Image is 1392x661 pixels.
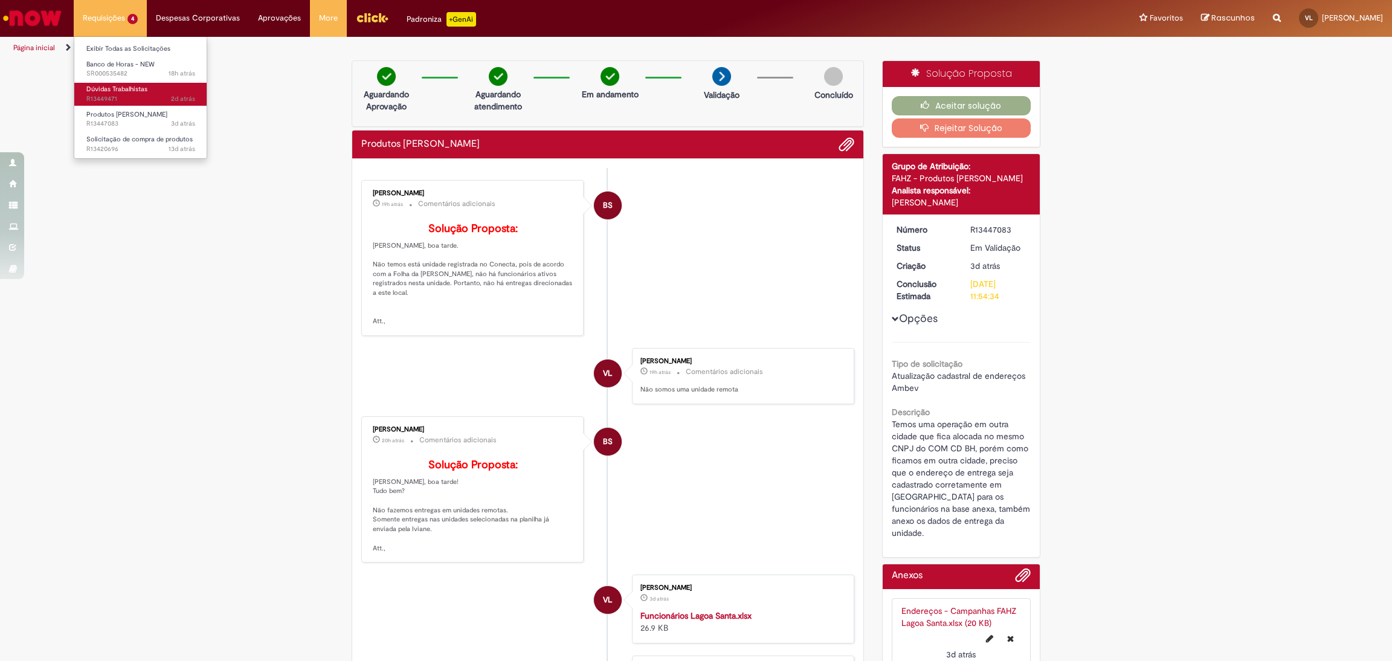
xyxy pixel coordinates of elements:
[428,458,518,472] b: Solução Proposta:
[86,135,193,144] span: Solicitação de compra de produtos
[86,119,195,129] span: R13447083
[356,8,388,27] img: click_logo_yellow_360x200.png
[1,6,63,30] img: ServiceNow
[892,172,1031,184] div: FAHZ - Produtos [PERSON_NAME]
[83,12,125,24] span: Requisições
[74,58,207,80] a: Aberto SR000535482 : Banco de Horas - NEW
[892,96,1031,115] button: Aceitar solução
[979,629,1000,648] button: Editar nome de arquivo Endereços - Campanhas FAHZ Lagoa Santa.xlsx
[892,184,1031,196] div: Analista responsável:
[970,260,1000,271] span: 3d atrás
[156,12,240,24] span: Despesas Corporativas
[319,12,338,24] span: More
[361,139,480,150] h2: Produtos Natalinos - FAHZ Histórico de tíquete
[74,133,207,155] a: Aberto R13420696 : Solicitação de compra de produtos
[171,94,195,103] time: 26/08/2025 16:22:32
[169,144,195,153] span: 13d atrás
[86,110,167,119] span: Produtos [PERSON_NAME]
[892,118,1031,138] button: Rejeitar Solução
[594,428,622,456] div: Barbara Sanchez
[970,242,1026,254] div: Em Validação
[373,190,574,197] div: [PERSON_NAME]
[946,649,976,660] span: 3d atrás
[373,223,574,326] p: [PERSON_NAME], boa tarde. Não temos está unidade registrada no Conecta, pois de acordo com a Folh...
[594,586,622,614] div: Veronica Da Silva Leite
[86,69,195,79] span: SR000535482
[946,649,976,660] time: 26/08/2025 09:43:53
[892,196,1031,208] div: [PERSON_NAME]
[86,94,195,104] span: R13449471
[13,43,55,53] a: Página inicial
[169,69,195,78] span: 18h atrás
[649,595,669,602] span: 3d atrás
[9,37,919,59] ul: Trilhas de página
[594,360,622,387] div: Veronica Da Silva Leite
[603,359,612,388] span: VL
[603,191,613,220] span: BS
[382,437,404,444] time: 27/08/2025 14:59:17
[640,610,752,621] a: Funcionários Lagoa Santa.xlsx
[1015,567,1031,589] button: Adicionar anexos
[1322,13,1383,23] span: [PERSON_NAME]
[446,12,476,27] p: +GenAi
[86,144,195,154] span: R13420696
[377,67,396,86] img: check-circle-green.png
[603,427,613,456] span: BS
[970,278,1026,302] div: [DATE] 11:54:34
[1211,12,1255,24] span: Rascunhos
[814,89,853,101] p: Concluído
[169,69,195,78] time: 27/08/2025 16:23:48
[489,67,507,86] img: check-circle-green.png
[901,605,1016,628] a: Endereços - Campanhas FAHZ Lagoa Santa.xlsx (20 KB)
[892,160,1031,172] div: Grupo de Atribuição:
[127,14,138,24] span: 4
[382,201,403,208] span: 19h atrás
[169,144,195,153] time: 15/08/2025 13:01:51
[888,224,962,236] dt: Número
[1000,629,1021,648] button: Excluir Endereços - Campanhas FAHZ Lagoa Santa.xlsx
[970,224,1026,236] div: R13447083
[469,88,527,112] p: Aguardando atendimento
[970,260,1026,272] div: 26/08/2025 09:43:57
[74,36,207,159] ul: Requisições
[640,385,842,395] p: Não somos uma unidade remota
[86,85,147,94] span: Dúvidas Trabalhistas
[712,67,731,86] img: arrow-next.png
[74,83,207,105] a: Aberto R13449471 : Dúvidas Trabalhistas
[1305,14,1313,22] span: VL
[824,67,843,86] img: img-circle-grey.png
[649,369,671,376] span: 19h atrás
[74,42,207,56] a: Exibir Todas as Solicitações
[601,67,619,86] img: check-circle-green.png
[419,435,497,445] small: Comentários adicionais
[640,610,842,634] div: 26.9 KB
[888,278,962,302] dt: Conclusão Estimada
[839,137,854,152] button: Adicionar anexos
[970,260,1000,271] time: 26/08/2025 09:43:57
[357,88,416,112] p: Aguardando Aprovação
[418,199,495,209] small: Comentários adicionais
[407,12,476,27] div: Padroniza
[582,88,639,100] p: Em andamento
[888,242,962,254] dt: Status
[892,407,930,418] b: Descrição
[640,584,842,592] div: [PERSON_NAME]
[892,570,923,581] h2: Anexos
[171,94,195,103] span: 2d atrás
[373,426,574,433] div: [PERSON_NAME]
[258,12,301,24] span: Aprovações
[686,367,763,377] small: Comentários adicionais
[892,358,962,369] b: Tipo de solicitação
[888,260,962,272] dt: Criação
[428,222,518,236] b: Solução Proposta:
[373,459,574,553] p: [PERSON_NAME], boa tarde! Tudo bem? Não fazemos entregas em unidades remotas. Somente entregas na...
[649,595,669,602] time: 26/08/2025 09:43:53
[594,192,622,219] div: Barbara Sanchez
[640,358,842,365] div: [PERSON_NAME]
[892,419,1033,538] span: Temos uma operação em outra cidade que fica alocada no mesmo CNPJ do COM CD BH, porém como ficamo...
[86,60,155,69] span: Banco de Horas - NEW
[382,201,403,208] time: 27/08/2025 15:29:56
[382,437,404,444] span: 20h atrás
[649,369,671,376] time: 27/08/2025 15:09:50
[603,585,612,614] span: VL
